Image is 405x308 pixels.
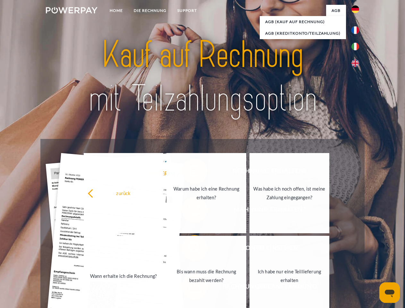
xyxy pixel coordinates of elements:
img: en [351,59,359,67]
img: title-powerpay_de.svg [61,31,344,123]
img: de [351,5,359,13]
img: logo-powerpay-white.svg [46,7,97,13]
a: Was habe ich noch offen, ist meine Zahlung eingegangen? [249,153,329,233]
a: DIE RECHNUNG [128,5,172,16]
a: AGB (Kreditkonto/Teilzahlung) [260,28,346,39]
div: zurück [88,189,160,197]
div: Ich habe nur eine Teillieferung erhalten [253,267,325,285]
div: Warum habe ich eine Rechnung erhalten? [170,184,242,202]
div: Bis wann muss die Rechnung bezahlt werden? [170,267,242,285]
a: Home [104,5,128,16]
a: agb [326,5,346,16]
iframe: Schaltfläche zum Öffnen des Messaging-Fensters [379,282,400,303]
img: fr [351,26,359,34]
a: AGB (Kauf auf Rechnung) [260,16,346,28]
a: SUPPORT [172,5,202,16]
img: it [351,43,359,50]
div: Wann erhalte ich die Rechnung? [88,271,160,280]
div: Was habe ich noch offen, ist meine Zahlung eingegangen? [253,184,325,202]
